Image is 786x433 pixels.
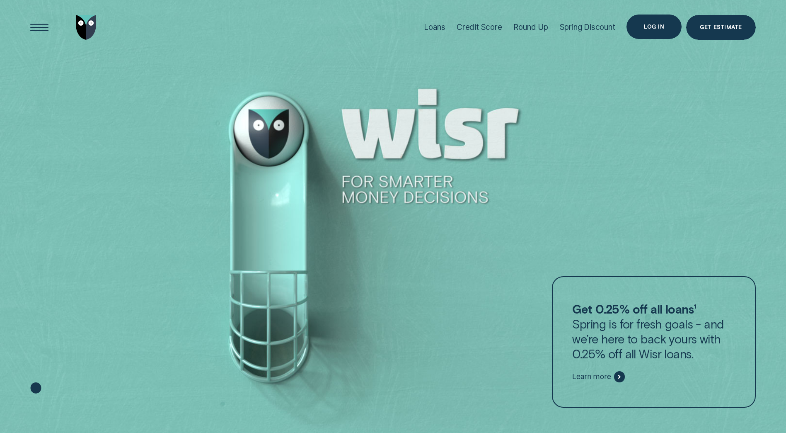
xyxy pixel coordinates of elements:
[686,15,756,40] a: Get Estimate
[552,276,756,407] a: Get 0.25% off all loans¹Spring is for fresh goals - and we’re here to back yours with 0.25% off a...
[572,372,611,381] span: Learn more
[572,302,696,316] strong: Get 0.25% off all loans¹
[626,15,682,39] button: Log in
[424,22,445,32] div: Loans
[457,22,502,32] div: Credit Score
[76,15,97,40] img: Wisr
[560,22,615,32] div: Spring Discount
[572,302,735,361] p: Spring is for fresh goals - and we’re here to back yours with 0.25% off all Wisr loans.
[644,24,664,29] div: Log in
[27,15,52,40] button: Open Menu
[513,22,548,32] div: Round Up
